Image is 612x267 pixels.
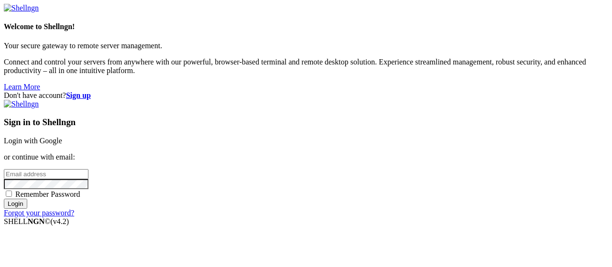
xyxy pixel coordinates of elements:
[4,199,27,209] input: Login
[15,190,80,198] span: Remember Password
[4,209,74,217] a: Forgot your password?
[4,137,62,145] a: Login with Google
[28,217,45,225] b: NGN
[51,217,69,225] span: 4.2.0
[4,169,88,179] input: Email address
[4,153,608,161] p: or continue with email:
[4,42,608,50] p: Your secure gateway to remote server management.
[4,22,608,31] h4: Welcome to Shellngn!
[4,83,40,91] a: Learn More
[6,191,12,197] input: Remember Password
[4,217,69,225] span: SHELL ©
[4,91,608,100] div: Don't have account?
[66,91,91,99] a: Sign up
[4,100,39,108] img: Shellngn
[4,4,39,12] img: Shellngn
[4,117,608,128] h3: Sign in to Shellngn
[4,58,608,75] p: Connect and control your servers from anywhere with our powerful, browser-based terminal and remo...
